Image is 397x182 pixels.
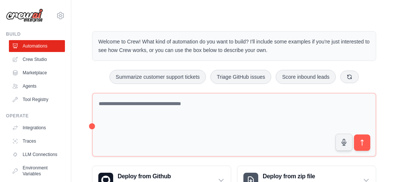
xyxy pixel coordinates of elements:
h3: Deploy from Github [118,172,216,181]
a: Agents [9,80,65,92]
img: Logo [6,9,43,23]
p: Welcome to Crew! What kind of automation do you want to build? I'll include some examples if you'... [98,38,370,55]
a: Crew Studio [9,53,65,65]
a: Tool Registry [9,94,65,105]
h3: Deploy from zip file [263,172,325,181]
a: Traces [9,135,65,147]
div: Operate [6,113,65,119]
button: Triage GitHub issues [210,70,271,84]
a: Integrations [9,122,65,134]
a: Environment Variables [9,162,65,180]
a: LLM Connections [9,149,65,160]
div: Build [6,31,65,37]
a: Automations [9,40,65,52]
a: Marketplace [9,67,65,79]
button: Score inbound leads [276,70,336,84]
button: Summarize customer support tickets [109,70,206,84]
